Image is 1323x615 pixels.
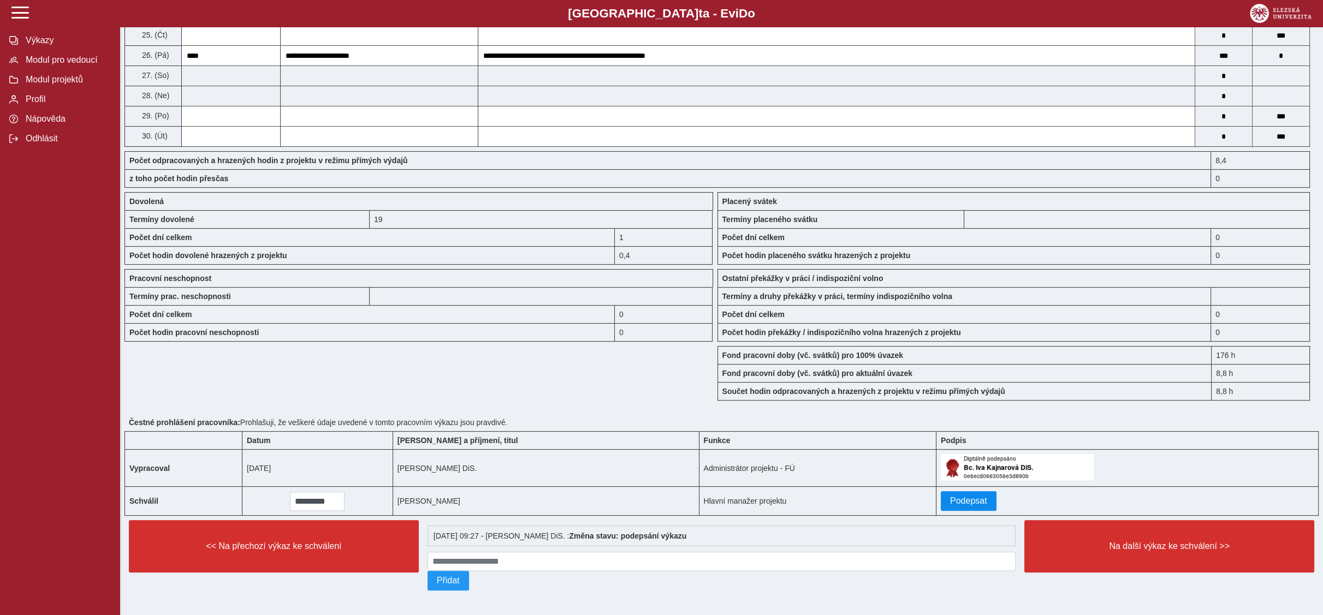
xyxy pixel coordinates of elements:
div: 0 [1211,323,1310,342]
b: Podpis [941,436,966,445]
button: Přidat [428,571,469,590]
b: Součet hodin odpracovaných a hrazených z projektu v režimu přímých výdajů [722,387,1005,396]
div: 8,8 h [1211,364,1310,382]
span: Přidat [437,576,460,586]
img: Digitálně podepsáno uživatelem [941,454,1094,480]
b: Termíny dovolené [129,215,194,224]
div: [DATE] 09:27 - [PERSON_NAME] DiS. : [428,526,1016,546]
b: Počet dní celkem [722,310,785,319]
b: Vypracoval [129,464,170,473]
b: Placený svátek [722,197,777,206]
b: Počet hodin překážky / indispozičního volna hrazených z projektu [722,328,961,337]
img: logo_web_su.png [1250,4,1312,23]
span: 30. (Út) [140,132,168,140]
div: 1 [615,228,713,246]
div: 176 h [1211,346,1310,364]
td: Administrátor projektu - FÚ [699,450,936,487]
span: 26. (Pá) [140,51,169,59]
b: Počet dní celkem [722,233,785,242]
div: 0 [1211,169,1310,188]
b: Počet dní celkem [129,310,192,319]
span: Modul projektů [22,75,111,85]
span: [DATE] [247,464,271,473]
span: t [698,7,702,20]
button: << Na přechozí výkaz ke schválení [129,520,419,572]
b: Schválil [129,497,158,505]
b: Počet hodin pracovní neschopnosti [129,328,259,337]
div: 19 [370,210,713,228]
span: o [747,7,755,20]
b: Ostatní překážky v práci / indispoziční volno [722,274,883,283]
b: Počet hodin dovolené hrazených z projektu [129,251,287,260]
div: 0,4 [615,246,713,265]
td: Hlavní manažer projektu [699,487,936,516]
span: 29. (Po) [140,111,169,120]
div: 8,4 [1211,151,1310,169]
b: Termíny prac. neschopnosti [129,292,231,301]
b: z toho počet hodin přesčas [129,174,228,183]
span: Profil [22,94,111,104]
b: Počet dní celkem [129,233,192,242]
span: D [739,7,747,20]
b: Počet odpracovaných a hrazených hodin z projektu v režimu přímých výdajů [129,156,408,165]
button: Podepsat [941,491,996,511]
span: Odhlásit [22,134,111,144]
b: Dovolená [129,197,164,206]
div: 0 [1211,246,1310,265]
span: Nápověda [22,114,111,124]
div: 8,8 h [1211,382,1310,401]
b: Fond pracovní doby (vč. svátků) pro 100% úvazek [722,351,903,360]
button: Na další výkaz ke schválení >> [1024,520,1314,572]
b: Pracovní neschopnost [129,274,211,283]
b: Termíny placeného svátku [722,215,818,224]
span: Modul pro vedoucí [22,55,111,65]
div: 0 [1211,305,1310,323]
div: Prohlašuji, že veškeré údaje uvedené v tomto pracovním výkazu jsou pravdivé. [124,414,1319,431]
span: Výkazy [22,35,111,45]
b: Funkce [704,436,731,445]
span: Na další výkaz ke schválení >> [1034,541,1305,551]
td: [PERSON_NAME] DiS. [393,450,699,487]
b: Termíny a druhy překážky v práci, termíny indispozičního volna [722,292,952,301]
b: Počet hodin placeného svátku hrazených z projektu [722,251,911,260]
span: Podepsat [950,496,987,506]
b: [PERSON_NAME] a příjmení, titul [398,436,518,445]
span: 28. (Ne) [140,91,170,100]
b: Čestné prohlášení pracovníka: [129,418,240,427]
div: 0 [615,323,713,342]
b: [GEOGRAPHIC_DATA] a - Evi [33,7,1290,21]
div: 0 [1211,228,1310,246]
span: << Na přechozí výkaz ke schválení [138,541,410,551]
td: [PERSON_NAME] [393,487,699,516]
b: Datum [247,436,271,445]
b: Fond pracovní doby (vč. svátků) pro aktuální úvazek [722,369,913,378]
div: 0 [615,305,713,323]
span: 25. (Čt) [140,31,168,39]
b: Změna stavu: podepsání výkazu [569,532,686,540]
span: 27. (So) [140,71,169,80]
